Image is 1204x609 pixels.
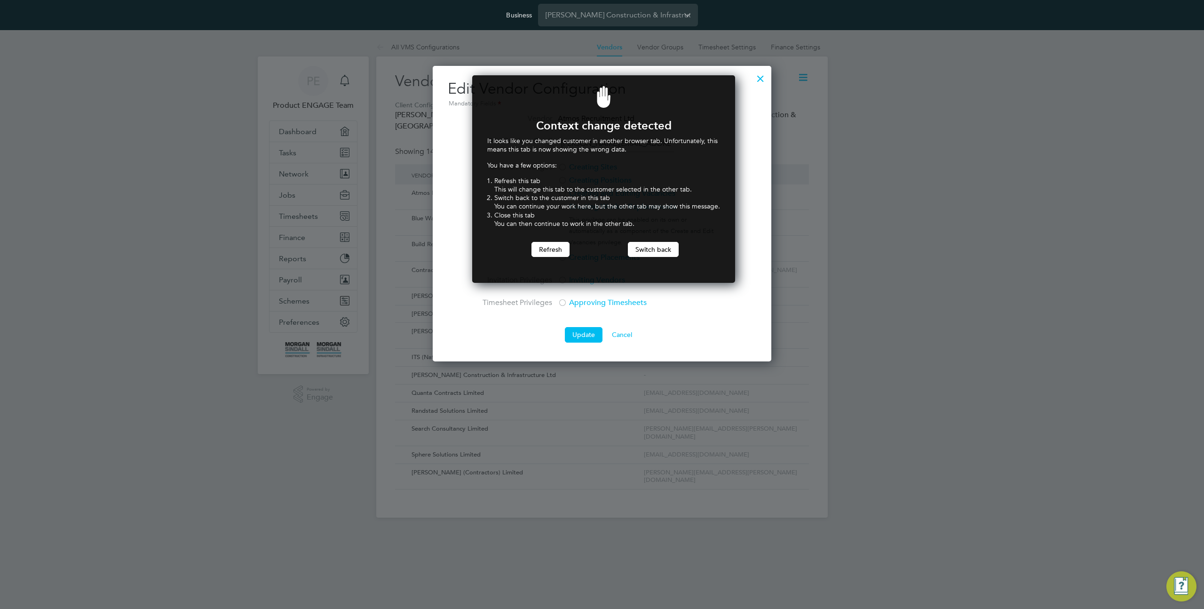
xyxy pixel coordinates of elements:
[1166,571,1196,601] button: Engage Resource Center
[628,242,679,257] button: Switch back
[448,79,756,109] h2: Edit Vendor Configuration
[604,327,640,342] button: Cancel
[487,161,720,169] p: You have a few options:
[506,11,532,19] label: Business
[487,136,720,153] p: It looks like you changed customer in another browser tab. Unfortunately, this means this tab is ...
[494,193,720,210] li: Switch back to the customer in this tab You can continue your work here, but the other tab may sh...
[494,176,720,193] li: Refresh this tab This will change this tab to the customer selected in the other tab.
[558,297,715,308] label: Approving Timesheets
[482,297,552,308] label: Timesheet Privileges
[448,99,756,109] div: Mandatory Fields
[494,211,720,228] li: Close this tab You can then continue to work in the other tab.
[531,242,570,257] button: Refresh
[565,327,602,342] button: Update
